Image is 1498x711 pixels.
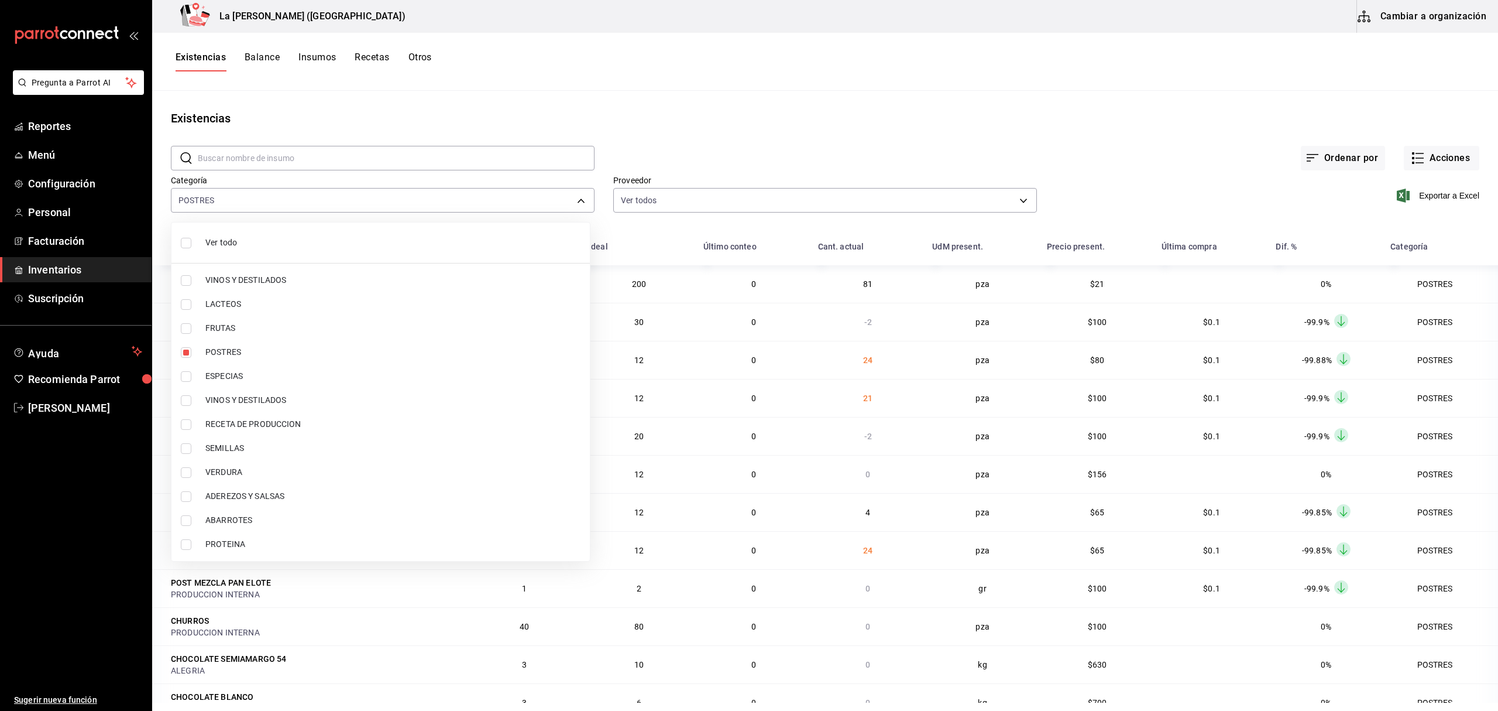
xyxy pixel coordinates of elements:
[205,514,580,527] span: ABARROTES
[205,370,580,382] span: ESPECIAS
[205,418,580,430] span: RECETA DE PRODUCCION
[205,538,580,551] span: PROTEINA
[205,274,580,286] span: VINOS Y DESTILADOS
[205,346,580,358] span: POSTRES
[205,490,580,503] span: ADEREZOS Y SALSAS
[205,298,580,310] span: LACTEOS
[205,394,580,406] span: VINOS Y DESTILADOS
[205,466,580,478] span: VERDURA
[205,237,580,249] span: Ver todo
[205,442,580,454] span: SEMILLAS
[205,322,580,334] span: FRUTAS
